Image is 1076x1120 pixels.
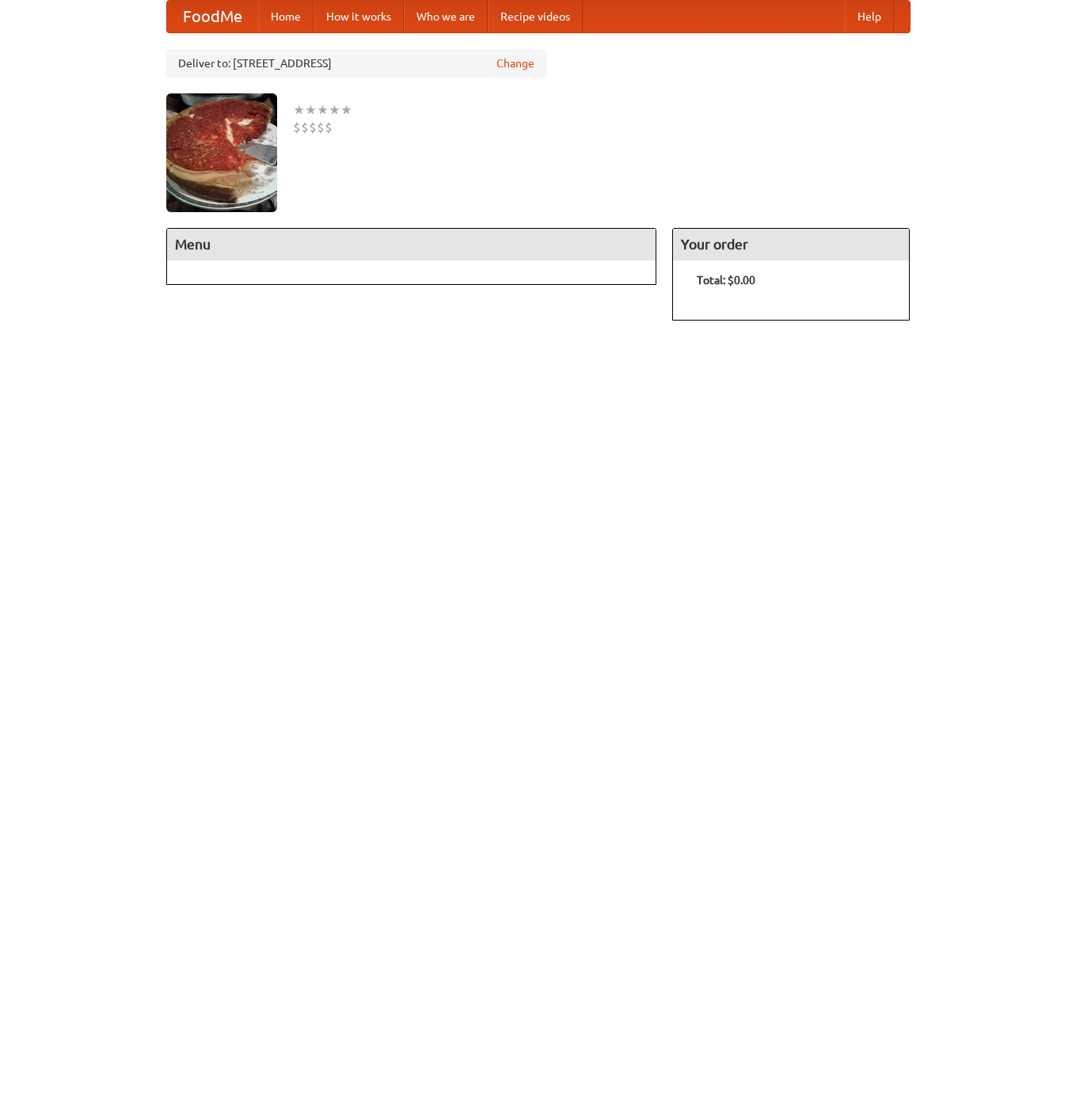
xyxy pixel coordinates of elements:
li: $ [293,119,301,136]
li: ★ [293,101,305,119]
li: ★ [305,101,317,119]
li: $ [309,119,317,136]
a: How it works [314,1,404,32]
li: $ [317,119,325,136]
a: Who we are [404,1,488,32]
li: $ [325,119,333,136]
li: $ [301,119,309,136]
img: angular.jpg [166,93,277,212]
li: ★ [329,101,340,119]
h4: Your order [673,229,909,260]
a: Help [845,1,894,32]
div: Deliver to: [STREET_ADDRESS] [166,49,546,78]
b: Total: $0.00 [697,274,755,287]
a: Change [496,55,534,71]
li: ★ [317,101,329,119]
a: Recipe videos [488,1,583,32]
h4: Menu [167,229,656,260]
a: FoodMe [167,1,258,32]
a: Home [258,1,314,32]
li: ★ [340,101,352,119]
